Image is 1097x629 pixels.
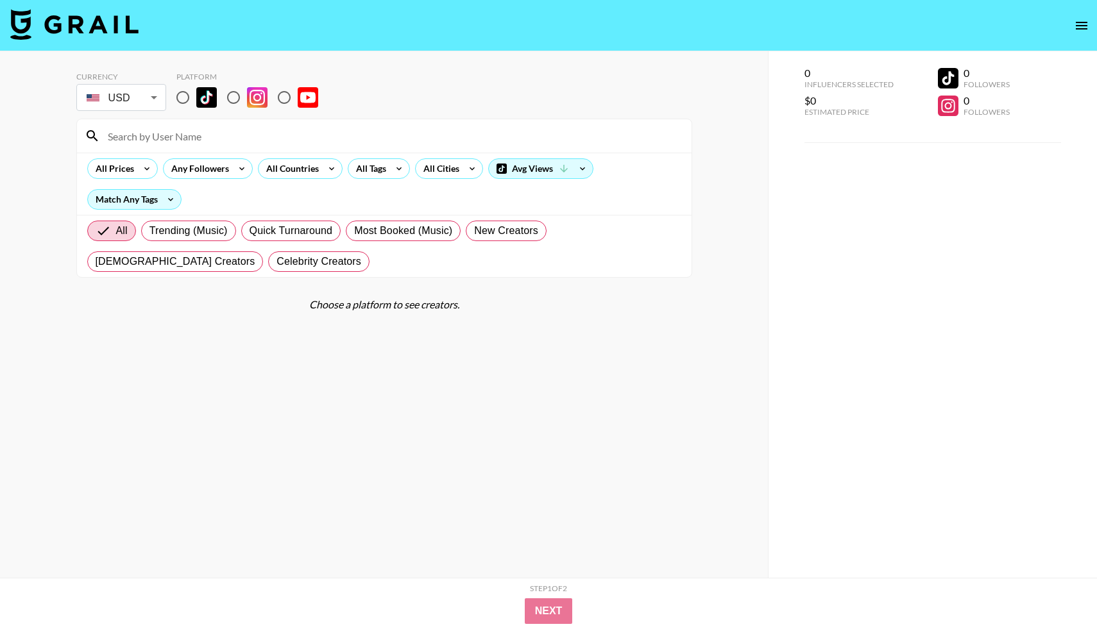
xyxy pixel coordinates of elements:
span: Celebrity Creators [276,254,361,269]
img: Instagram [247,87,268,108]
div: Avg Views [489,159,593,178]
div: 0 [964,94,1010,107]
div: Choose a platform to see creators. [76,298,692,311]
button: open drawer [1069,13,1094,38]
div: Currency [76,72,166,81]
button: Next [525,598,573,624]
div: Followers [964,107,1010,117]
div: Any Followers [164,159,232,178]
span: All [116,223,128,239]
img: TikTok [196,87,217,108]
div: All Prices [88,159,137,178]
span: New Creators [474,223,538,239]
div: Influencers Selected [804,80,894,89]
span: Trending (Music) [149,223,228,239]
div: Followers [964,80,1010,89]
div: Match Any Tags [88,190,181,209]
span: Most Booked (Music) [354,223,452,239]
div: 0 [804,67,894,80]
img: Grail Talent [10,9,139,40]
div: $0 [804,94,894,107]
input: Search by User Name [100,126,684,146]
div: 0 [964,67,1010,80]
div: USD [79,87,164,109]
div: All Countries [259,159,321,178]
div: All Cities [416,159,462,178]
img: YouTube [298,87,318,108]
span: Quick Turnaround [250,223,333,239]
div: All Tags [348,159,389,178]
span: [DEMOGRAPHIC_DATA] Creators [96,254,255,269]
div: Estimated Price [804,107,894,117]
div: Platform [176,72,328,81]
div: Step 1 of 2 [530,583,567,593]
